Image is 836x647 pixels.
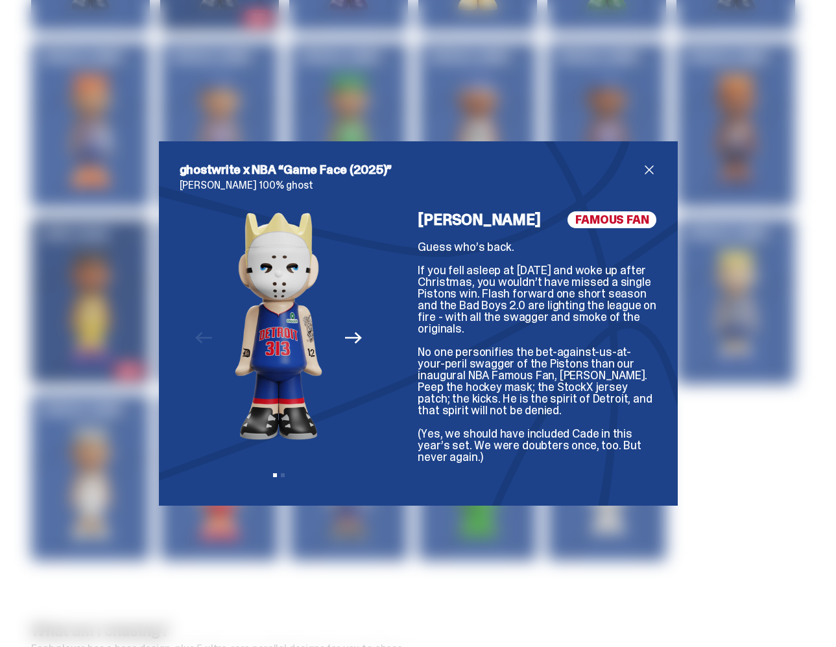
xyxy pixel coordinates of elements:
p: [PERSON_NAME] 100% ghost [180,180,657,191]
h2: ghostwrite x NBA “Game Face (2025)” [180,162,641,178]
button: View slide 2 [281,473,285,477]
button: close [641,162,657,178]
div: Guess who’s back. If you fell asleep at [DATE] and woke up after Christmas, you wouldn’t have mis... [418,241,656,463]
img: NBA%20Game%20Face%20-%20Website%20Archive.261.png [235,211,322,440]
button: Next [339,323,368,352]
h4: [PERSON_NAME] [418,212,540,228]
span: FAMOUS FAN [567,211,656,228]
button: View slide 1 [273,473,277,477]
